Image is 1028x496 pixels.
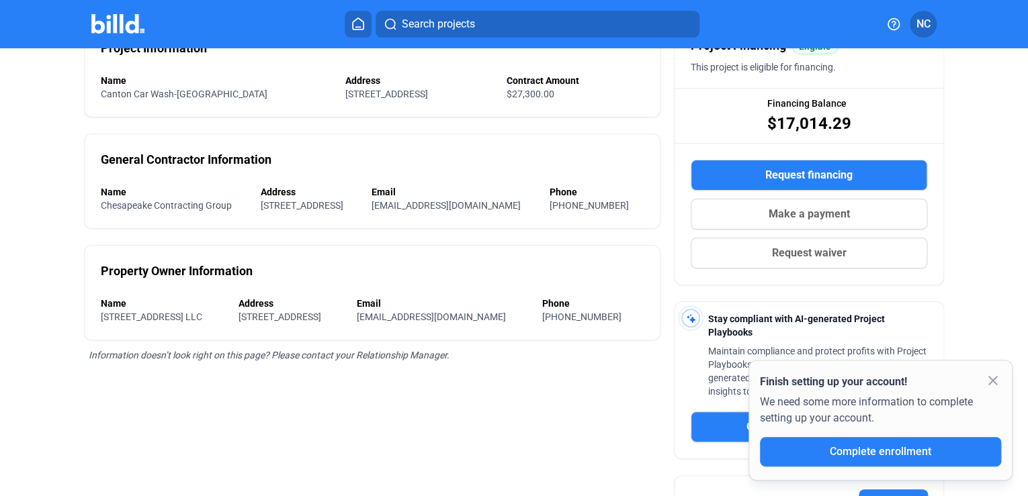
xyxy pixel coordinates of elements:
[765,167,853,183] span: Request financing
[101,150,271,169] div: General Contractor Information
[101,74,332,87] div: Name
[916,16,930,32] span: NC
[767,113,851,134] span: $17,014.29
[760,437,1001,466] button: Complete enrollment
[401,16,474,32] span: Search projects
[357,297,529,310] div: Email
[239,297,344,310] div: Address
[261,200,343,211] span: [STREET_ADDRESS]
[910,11,937,38] button: NC
[101,39,207,58] div: Project Information
[101,185,247,199] div: Name
[101,89,267,99] span: Canton Car Wash-[GEOGRAPHIC_DATA]
[372,185,536,199] div: Email
[357,311,506,322] span: [EMAIL_ADDRESS][DOMAIN_NAME]
[830,445,931,458] span: Complete enrollment
[985,373,1001,389] mat-icon: close
[101,297,225,310] div: Name
[691,199,927,230] button: Make a payment
[101,262,253,281] div: Property Owner Information
[767,97,847,110] span: Financing Balance
[708,346,927,397] span: Maintain compliance and protect profits with Project Playbooks. Powered by Document Crunch, these...
[746,419,872,435] span: Get your Project Playbook
[542,297,644,310] div: Phone
[372,200,521,211] span: [EMAIL_ADDRESS][DOMAIN_NAME]
[760,390,1001,437] div: We need some more information to complete setting up your account.
[101,200,232,211] span: Chesapeake Contracting Group
[89,350,449,360] span: Information doesn’t look right on this page? Please contact your Relationship Manager.
[91,14,144,34] img: Billd Company Logo
[691,238,927,268] button: Request waiver
[760,374,1001,390] div: Finish setting up your account!
[261,185,359,199] div: Address
[550,185,644,199] div: Phone
[550,200,629,211] span: [PHONE_NUMBER]
[239,311,321,322] span: [STREET_ADDRESS]
[772,245,847,261] span: Request waiver
[345,74,492,87] div: Address
[376,11,699,38] button: Search projects
[691,62,836,72] span: This project is eligible for financing.
[769,206,850,222] span: Make a payment
[708,313,885,338] span: Stay compliant with AI-generated Project Playbooks
[691,160,927,191] button: Request financing
[345,89,428,99] span: [STREET_ADDRESS]
[507,74,644,87] div: Contract Amount
[507,89,554,99] span: $27,300.00
[542,311,622,322] span: [PHONE_NUMBER]
[101,311,202,322] span: [STREET_ADDRESS] LLC
[691,411,927,442] button: Get your Project Playbook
